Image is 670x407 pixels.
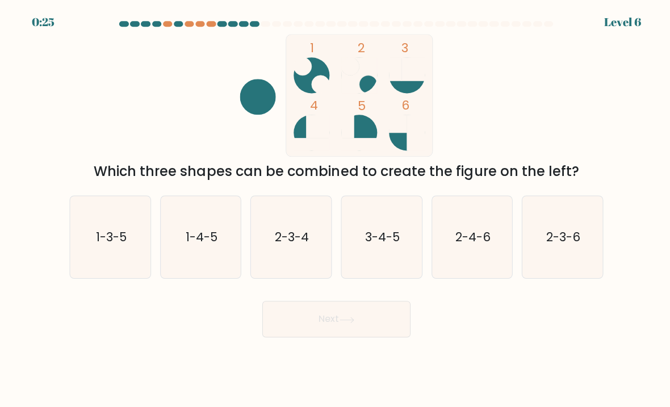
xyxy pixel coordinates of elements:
[308,39,312,56] tspan: 1
[274,228,308,244] text: 2-3-4
[95,228,126,244] text: 1-3-5
[261,300,409,336] button: Next
[400,39,407,56] tspan: 3
[76,161,594,181] div: Which three shapes can be combined to create the figure on the left?
[544,228,578,244] text: 2-3-6
[601,14,638,31] div: Level 6
[32,14,55,31] div: 0:25
[356,39,363,56] tspan: 2
[363,228,398,244] text: 3-4-5
[185,228,216,244] text: 1-4-5
[400,96,408,114] tspan: 6
[308,96,316,114] tspan: 4
[453,228,488,244] text: 2-4-6
[356,96,364,114] tspan: 5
